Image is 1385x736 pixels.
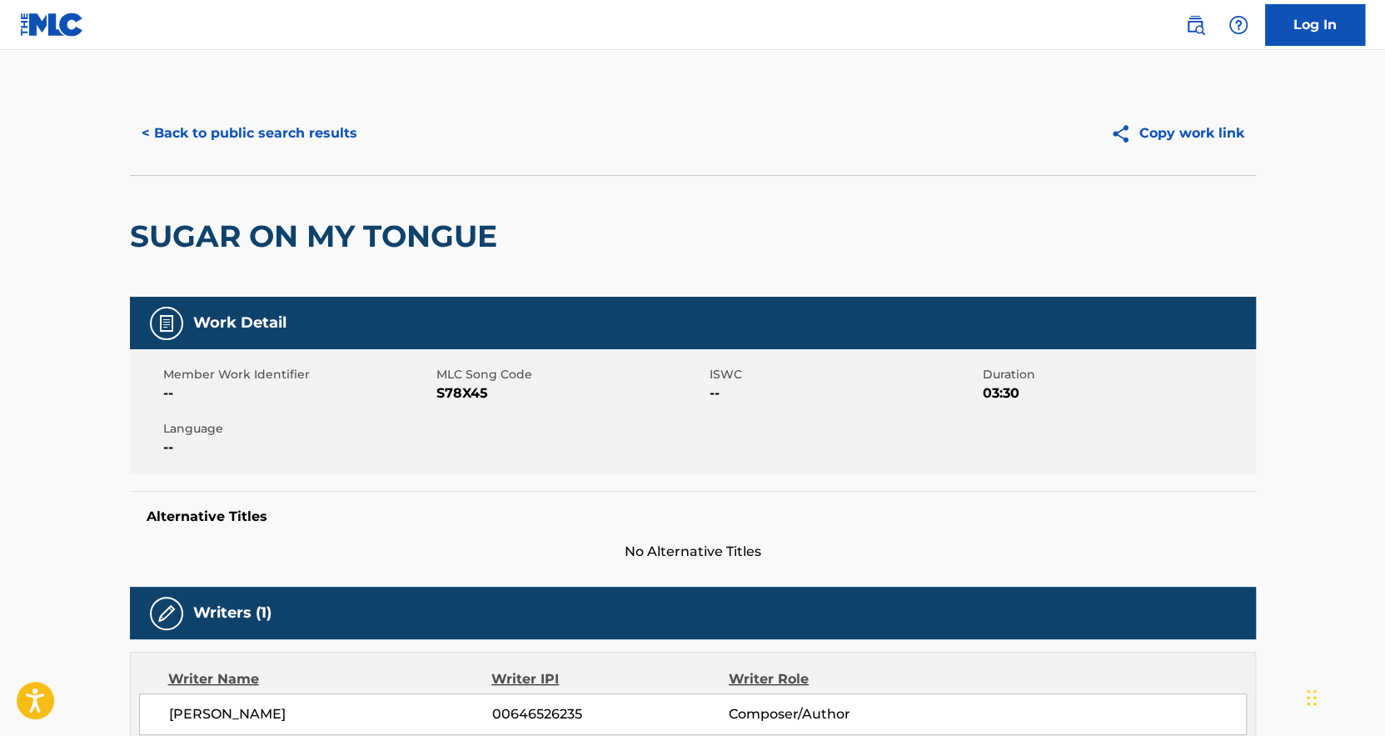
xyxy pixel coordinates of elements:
span: No Alternative Titles [130,542,1256,562]
button: < Back to public search results [130,113,369,154]
span: 03:30 [983,383,1252,403]
img: Writers [157,603,177,623]
h2: SUGAR ON MY TONGUE [130,218,506,255]
span: -- [163,438,432,458]
div: Writer IPI [491,669,729,689]
span: ISWC [710,366,979,383]
span: -- [710,383,979,403]
div: Drag [1307,673,1317,723]
img: search [1185,15,1205,35]
span: S78X45 [436,383,705,403]
span: Composer/Author [729,704,944,724]
span: -- [163,383,432,403]
a: Public Search [1178,8,1212,42]
iframe: Chat Widget [1302,656,1385,736]
h5: Alternative Titles [147,508,1239,525]
img: Copy work link [1110,123,1139,144]
button: Copy work link [1099,113,1256,154]
span: Member Work Identifier [163,366,432,383]
span: [PERSON_NAME] [169,704,492,724]
img: Work Detail [157,313,177,333]
span: 00646526235 [491,704,728,724]
div: Writer Name [168,669,492,689]
span: MLC Song Code [436,366,705,383]
span: Language [163,420,432,438]
div: Help [1222,8,1255,42]
img: help [1228,15,1248,35]
img: MLC Logo [20,13,84,37]
span: Duration [983,366,1252,383]
h5: Work Detail [193,313,286,333]
div: Writer Role [729,669,944,689]
h5: Writers (1) [193,603,272,623]
a: Log In [1265,4,1365,46]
